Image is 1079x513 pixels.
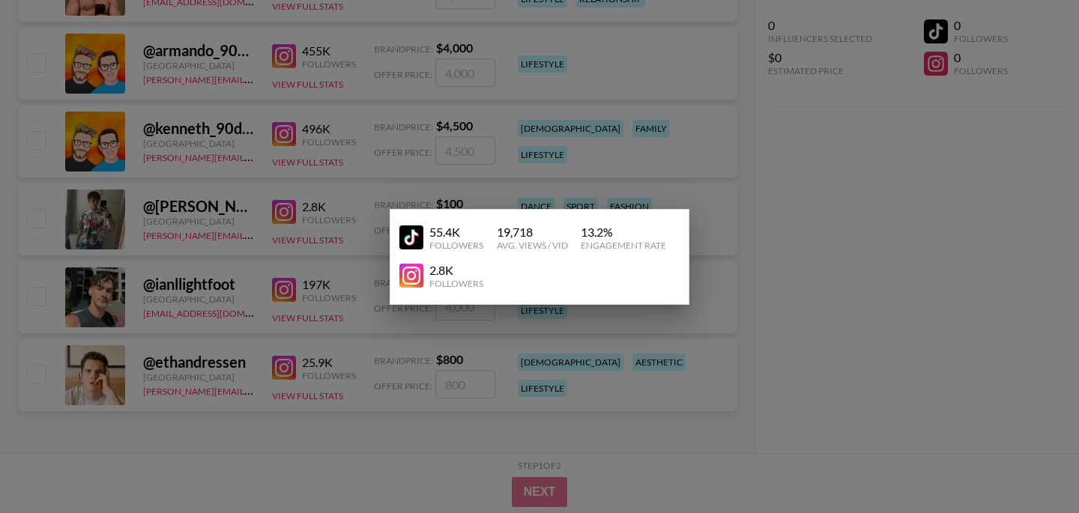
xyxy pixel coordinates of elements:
[497,240,568,251] div: Avg. Views / Vid
[581,225,666,240] div: 13.2 %
[399,264,423,288] img: YouTube
[429,240,483,251] div: Followers
[429,263,483,278] div: 2.8K
[429,278,483,289] div: Followers
[581,240,666,251] div: Engagement Rate
[1004,438,1061,495] iframe: Drift Widget Chat Controller
[497,225,568,240] div: 19,718
[429,225,483,240] div: 55.4K
[399,225,423,249] img: YouTube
